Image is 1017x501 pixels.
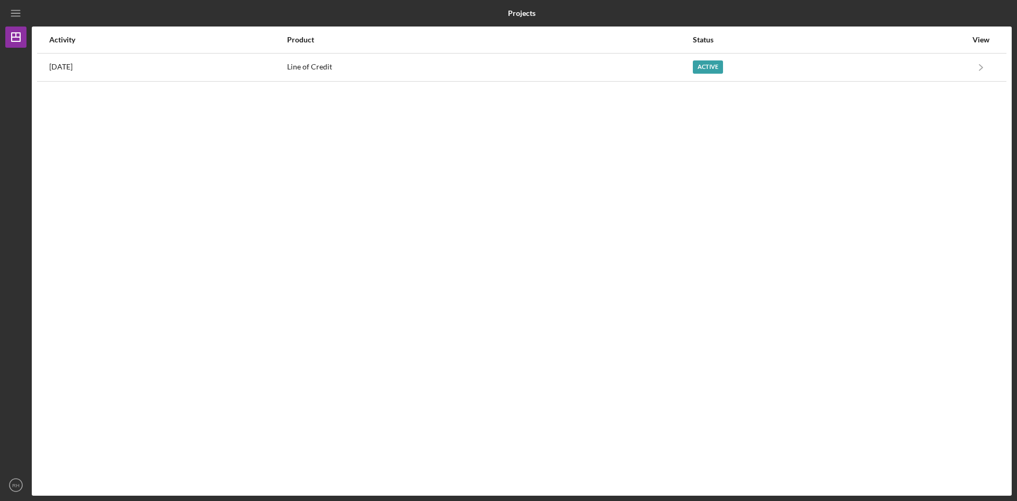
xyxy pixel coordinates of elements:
[968,36,994,44] div: View
[5,474,26,496] button: RH
[508,9,536,17] b: Projects
[49,63,73,71] time: 2025-09-04 18:20
[12,482,20,488] text: RH
[49,36,286,44] div: Activity
[287,54,692,81] div: Line of Credit
[287,36,692,44] div: Product
[693,36,967,44] div: Status
[693,60,723,74] div: Active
